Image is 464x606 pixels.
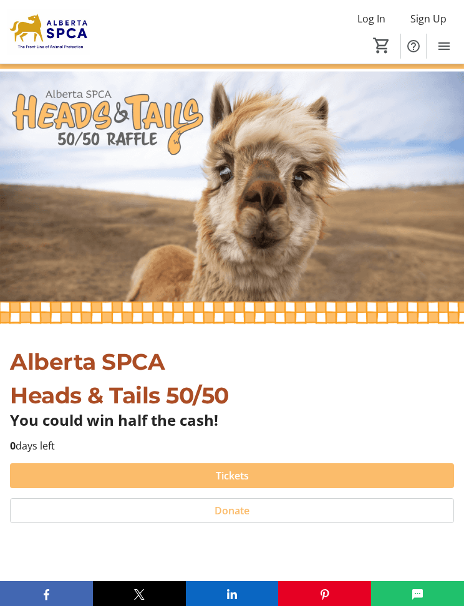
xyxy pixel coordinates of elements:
button: Donate [10,498,454,523]
button: LinkedIn [186,581,279,606]
img: Alberta SPCA's Logo [7,9,90,55]
button: Menu [432,34,457,59]
button: SMS [371,581,464,606]
button: Help [401,34,426,59]
button: X [93,581,186,606]
button: Tickets [10,463,454,488]
p: days left [10,438,454,453]
span: Tickets [216,468,249,483]
span: Heads & Tails 50/50 [10,382,229,409]
span: Alberta SPCA [10,348,165,375]
button: Sign Up [400,9,457,29]
span: Log In [357,11,385,26]
button: Log In [347,9,395,29]
button: Cart [370,34,393,57]
span: Sign Up [410,11,447,26]
span: 0 [10,439,16,453]
button: Pinterest [278,581,371,606]
span: Donate [215,503,249,518]
p: You could win half the cash! [10,412,454,428]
